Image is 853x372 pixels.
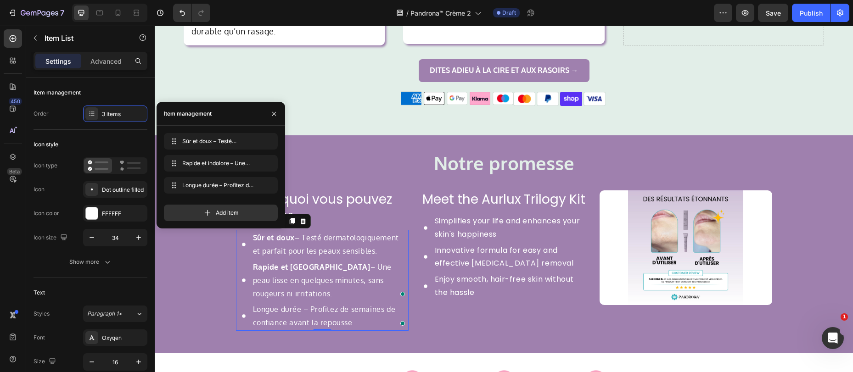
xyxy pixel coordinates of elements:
[322,342,377,369] img: gempages_569346361628033918-33f4da0d-a43b-44e3-917d-f84a9fb92ff8.png
[230,342,285,369] img: gempages_569346361628033918-33f4da0d-a43b-44e3-917d-f84a9fb92ff8.png
[766,9,781,17] span: Save
[822,327,844,349] iframe: Intercom live chat
[264,33,435,56] button: <p>Dites adieu à la cire et aux rasoirs →</p>
[34,185,45,194] div: Icon
[34,89,81,97] div: Item management
[405,66,427,81] img: gempages_569346361628033918-861a9162-1294-4240-b0c5-459b808031e2.png
[60,7,64,18] p: 7
[758,4,788,22] button: Save
[34,254,147,270] button: Show more
[414,342,469,369] img: gempages_569346361628033918-33f4da0d-a43b-44e3-917d-f84a9fb92ff8.png
[34,161,57,170] div: Icon type
[34,140,58,149] div: Icon style
[97,276,254,305] div: Rich Text Editor. Editing area: main
[279,126,420,149] strong: Notre promesse
[502,9,516,17] span: Draft
[263,165,436,183] h2: Meet the Aurlux Trilogy Kit
[34,289,45,297] div: Text
[34,110,49,118] div: Order
[102,210,145,218] div: FFFFFF
[98,277,253,304] p: Longue durée – Profitez de semaines de confiance avant la repousse.
[359,66,381,81] img: gempages_569346361628033918-6f605ca0-a533-4c08-a7e2-6d406bb96a0b.png
[382,66,404,81] img: gempages_569346361628033918-b1f66b61-f1ab-468f-88b6-50eea9785cd4.png
[406,8,409,18] span: /
[97,233,254,276] div: To enrich screen reader interactions, please activate Accessibility in Grammarly extension settings
[98,205,253,232] p: – Testé dermatologiquement et parfait pour les peaux sensibles.
[182,181,256,189] span: Longue durée – Profitez de semaines de confiance avant la repousse.
[410,8,471,18] span: Pandrona™ Crème 2
[275,40,424,49] p: Dites adieu à la cire et aux rasoirs →
[164,110,212,118] div: Item management
[34,310,50,318] div: Styles
[97,204,254,233] div: Rich Text Editor. Editing area: main
[292,66,313,80] img: gempages_569346361628033918-e09ad3aa-0c2a-4e2f-b676-641ba46b0b29.png
[98,237,216,246] strong: Rapide et [GEOGRAPHIC_DATA]
[275,40,424,49] div: Rich Text Editor. Editing area: main
[102,334,145,342] div: Oxygen
[98,207,140,217] strong: Sûr et doux
[216,209,239,217] span: Add item
[1,125,697,149] p: ⁠⁠⁠⁠⁠⁠⁠
[93,191,118,200] div: Item List
[280,189,434,216] p: Simplifies your life and enhances your skin's happiness
[82,166,253,199] p: Ce sur quoi vous pouvez compter
[280,218,434,245] p: Innovative formula for easy and effective [MEDICAL_DATA] removal
[173,4,210,22] div: Undo/Redo
[315,66,336,80] img: gempages_569346361628033918-5148e342-e437-4269-a341-b7624559ae8b.png
[841,313,848,321] span: 1
[87,310,122,318] span: Paragraph 1*
[182,137,256,145] span: Sûr et doux – Testé dermatologiquement et parfait pour les peaux sensibles.
[102,110,145,118] div: 3 items
[7,168,22,175] div: Beta
[9,98,22,105] div: 450
[182,159,256,167] span: Rapide et indolore – Une peau lisse en quelques minutes, sans rougeurs ni irritations.
[69,257,112,267] div: Show more
[445,165,617,280] img: gempages_569346361628033918-33080f1d-b352-416b-8475-6e2932af05eb.jpg
[280,247,434,274] p: Enjoy smooth, hair-free skin without the hassle
[792,4,831,22] button: Publish
[98,235,253,274] p: – Une peau lisse en quelques minutes, sans rougeurs ni irritations.
[155,26,853,372] iframe: To enrich screen reader interactions, please activate Accessibility in Grammarly extension settings
[269,66,290,80] img: gempages_569346361628033918-0e2f119d-36e1-4aa0-8309-219f991b1a24.png
[34,333,45,342] div: Font
[45,56,71,66] p: Settings
[246,66,267,80] img: gempages_569346361628033918-0bc28978-3589-4a28-ab2d-7eae69ede7aa.png
[90,56,122,66] p: Advanced
[102,186,145,194] div: Dot outline filled
[83,305,147,322] button: Paragraph 1*
[338,66,359,80] img: gempages_569346361628033918-f1480c43-052f-42d9-82e5-37ac53ff6adc.png
[34,355,58,368] div: Size
[34,232,69,244] div: Icon size
[4,4,68,22] button: 7
[81,165,254,200] h2: Rich Text Editor. Editing area: main
[429,66,451,81] img: gempages_569346361628033918-63a4deed-df5c-48d2-8554-4795e0425c00.png
[800,8,823,18] div: Publish
[45,33,123,44] p: Item List
[34,209,59,217] div: Icon color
